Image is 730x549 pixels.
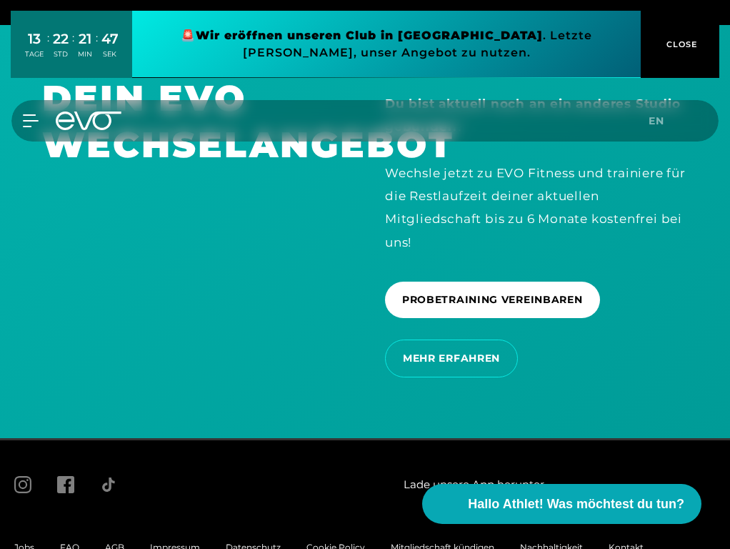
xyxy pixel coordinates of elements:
div: 22 [53,29,69,49]
div: TAGE [25,49,44,59]
a: en [649,113,681,129]
span: en [649,114,664,127]
a: evofitness app [647,475,716,495]
div: STD [53,49,69,59]
a: MEHR ERFAHREN [385,329,524,388]
div: : [47,30,49,68]
span: PROBETRAINING VEREINBAREN [402,292,583,307]
div: 47 [101,29,119,49]
div: 21 [78,29,92,49]
button: CLOSE [641,11,719,78]
div: 13 [25,29,44,49]
span: Hallo Athlet! Was möchtest du tun? [468,495,684,514]
button: Hallo Athlet! Was möchtest du tun? [422,484,701,524]
div: SEK [101,49,119,59]
span: Lade unsere App herunter [404,477,544,493]
span: MEHR ERFAHREN [403,351,500,366]
a: evofitness app [561,473,630,496]
div: : [96,30,98,68]
div: : [72,30,74,68]
span: CLOSE [663,38,698,51]
a: PROBETRAINING VEREINBAREN [385,271,606,329]
div: MIN [78,49,92,59]
div: ? Wechsle jetzt zu EVO Fitness und trainiere für die Restlaufzeit deiner aktuellen Mitgliedschaft... [385,92,688,254]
